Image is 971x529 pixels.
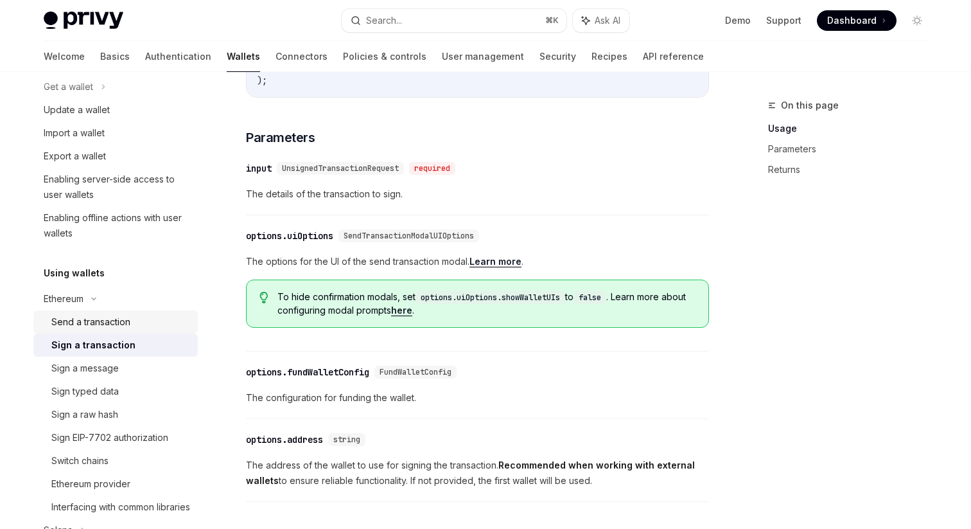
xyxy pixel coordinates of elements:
[33,310,198,334] a: Send a transaction
[33,98,198,121] a: Update a wallet
[246,129,315,147] span: Parameters
[33,496,198,519] a: Interfacing with common libraries
[33,168,198,206] a: Enabling server-side access to user wallets
[409,162,455,175] div: required
[33,380,198,403] a: Sign typed data
[33,357,198,380] a: Sign a message
[51,384,119,399] div: Sign typed data
[44,291,83,307] div: Ethereum
[33,472,198,496] a: Ethereum provider
[44,148,106,164] div: Export a wallet
[51,430,168,445] div: Sign EIP-7702 authorization
[591,41,627,72] a: Recipes
[276,41,328,72] a: Connectors
[51,499,190,515] div: Interfacing with common libraries
[817,10,897,31] a: Dashboard
[573,9,629,32] button: Ask AI
[246,366,369,379] div: options.fundWalletConfig
[33,403,198,426] a: Sign a raw hash
[545,15,559,26] span: ⌘ K
[416,291,565,304] code: options.uiOptions.showWalletUIs
[277,291,695,317] span: To hide confirmation modals, set to . Learn more about configuring modal prompts .
[725,14,751,27] a: Demo
[33,206,198,245] a: Enabling offline actions with user wallets
[342,9,566,32] button: Search...⌘K
[227,41,260,72] a: Wallets
[907,10,927,31] button: Toggle dark mode
[51,361,119,376] div: Sign a message
[469,256,521,267] a: Learn more
[33,145,198,168] a: Export a wallet
[595,14,620,27] span: Ask AI
[442,41,524,72] a: User management
[643,41,704,72] a: API reference
[51,407,118,422] div: Sign a raw hash
[44,172,190,202] div: Enabling server-side access to user wallets
[33,121,198,145] a: Import a wallet
[44,125,105,141] div: Import a wallet
[51,337,136,353] div: Sign a transaction
[282,163,399,174] span: UnsignedTransactionRequest
[33,449,198,472] a: Switch chains
[781,98,839,113] span: On this page
[246,433,323,446] div: options.address
[44,102,110,118] div: Update a wallet
[366,13,402,28] div: Search...
[344,231,474,241] span: SendTransactionModalUIOptions
[100,41,130,72] a: Basics
[246,186,709,202] span: The details of the transaction to sign.
[827,14,877,27] span: Dashboard
[246,254,709,269] span: The options for the UI of the send transaction modal. .
[246,162,272,175] div: input
[768,139,938,159] a: Parameters
[33,426,198,449] a: Sign EIP-7702 authorization
[246,390,709,406] span: The configuration for funding the wallet.
[766,14,801,27] a: Support
[539,41,576,72] a: Security
[343,41,426,72] a: Policies & controls
[768,159,938,180] a: Returns
[391,305,412,316] a: here
[246,458,709,489] span: The address of the wallet to use for signing the transaction. to ensure reliable functionality. I...
[768,118,938,139] a: Usage
[44,12,123,30] img: light logo
[333,435,360,445] span: string
[257,75,267,86] span: );
[51,314,130,330] div: Send a transaction
[51,453,109,469] div: Switch chains
[44,210,190,241] div: Enabling offline actions with user wallets
[380,367,451,377] span: FundWalletConfig
[246,229,333,242] div: options.uiOptions
[33,334,198,357] a: Sign a transaction
[573,291,606,304] code: false
[145,41,211,72] a: Authentication
[51,476,130,492] div: Ethereum provider
[44,41,85,72] a: Welcome
[44,265,105,281] h5: Using wallets
[259,292,268,303] svg: Tip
